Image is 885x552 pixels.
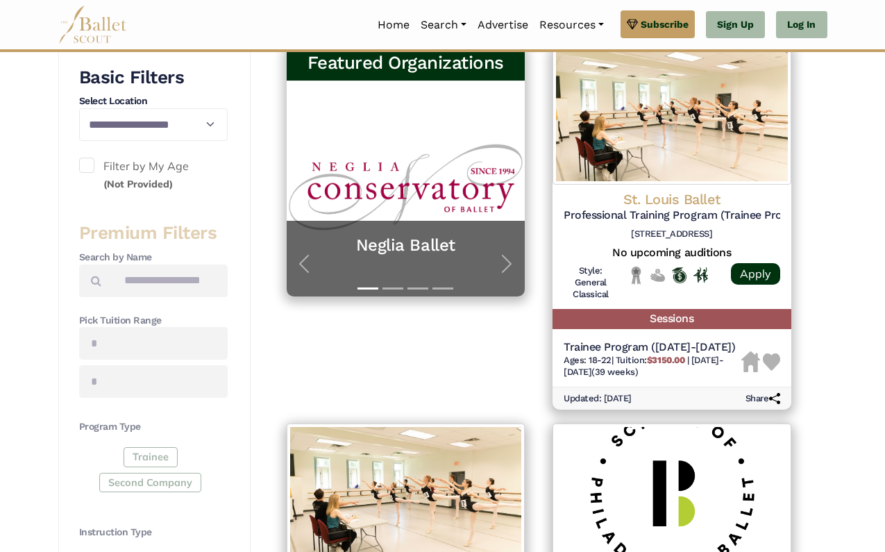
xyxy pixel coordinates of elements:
h5: Professional Training Program (Trainee Program) [564,208,780,223]
img: No Financial Aid [650,266,665,284]
img: Logo [553,46,791,185]
h6: [STREET_ADDRESS] [564,228,780,240]
img: Offers Scholarship [672,267,686,283]
button: Slide 1 [357,281,378,296]
a: Search [415,10,472,40]
button: Slide 3 [407,281,428,296]
h6: Updated: [DATE] [564,393,632,405]
a: Sign Up [706,11,765,39]
h6: Style: General Classical [564,265,618,301]
a: Resources [534,10,609,40]
h5: Sessions [553,309,791,329]
h3: Basic Filters [79,66,228,90]
a: Neglia Ballet [301,235,512,256]
img: In Person [693,267,708,283]
h5: No upcoming auditions [564,246,780,260]
h4: Instruction Type [79,526,228,540]
span: [DATE]-[DATE] (39 weeks) [564,355,723,377]
a: Apply [731,263,780,285]
button: Slide 4 [432,281,453,296]
img: Heart [763,353,780,371]
a: Subscribe [621,10,695,38]
h6: Share [745,393,780,405]
h4: Pick Tuition Range [79,314,228,328]
b: $3150.00 [647,355,684,365]
h4: Select Location [79,94,228,108]
input: Search by names... [112,265,228,297]
h4: Search by Name [79,251,228,265]
label: Filter by My Age [79,158,228,193]
h4: St. Louis Ballet [564,190,780,208]
a: Advertise [472,10,534,40]
a: Home [372,10,415,40]
button: Slide 2 [382,281,403,296]
h5: Trainee Program ([DATE]-[DATE]) [564,340,741,355]
h3: Featured Organizations [298,51,514,75]
img: Housing Unavailable [741,351,760,372]
span: Subscribe [641,17,689,32]
h3: Premium Filters [79,221,228,245]
img: gem.svg [627,17,638,32]
span: Tuition: [616,355,687,365]
span: Ages: 18-22 [564,355,612,365]
a: Log In [776,11,827,39]
h4: Program Type [79,420,228,434]
h6: | | [564,355,741,378]
small: (Not Provided) [103,178,173,190]
img: Local [629,266,643,284]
